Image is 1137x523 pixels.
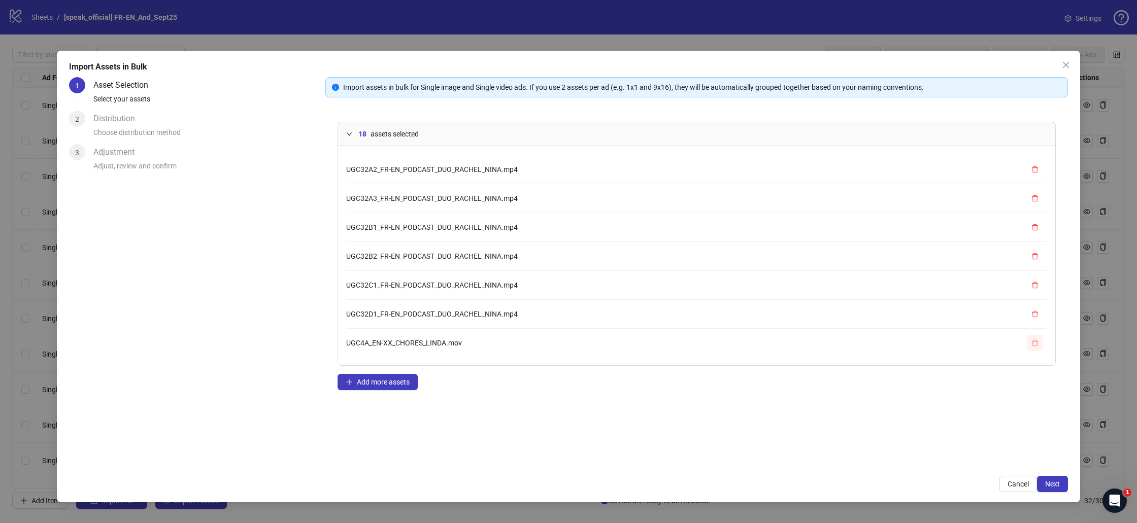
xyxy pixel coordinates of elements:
[346,378,353,386] span: plus
[338,374,418,390] button: Add more assets
[346,165,518,173] span: UGC32A2_FR-EN_PODCAST_DUO_RACHEL_NINA.mp4
[93,77,156,93] div: Asset Selection
[332,84,339,91] span: info-circle
[1045,480,1060,488] span: Next
[75,82,79,90] span: 1
[93,127,317,144] div: Choose distribution method
[1031,282,1039,289] span: delete
[75,149,79,157] span: 3
[1062,61,1070,69] span: close
[338,122,1055,146] div: 18assets selected
[346,310,518,318] span: UGC32D1_FR-EN_PODCAST_DUO_RACHEL_NINA.mp4
[357,378,410,386] span: Add more assets
[1123,489,1131,497] span: 1
[1031,166,1039,173] span: delete
[75,115,79,123] span: 2
[346,281,518,289] span: UGC32C1_FR-EN_PODCAST_DUO_RACHEL_NINA.mp4
[1031,224,1039,231] span: delete
[346,223,518,231] span: UGC32B1_FR-EN_PODCAST_DUO_RACHEL_NINA.mp4
[93,160,317,178] div: Adjust, review and confirm
[346,252,518,260] span: UGC32B2_FR-EN_PODCAST_DUO_RACHEL_NINA.mp4
[1031,195,1039,202] span: delete
[1037,476,1068,492] button: Next
[93,144,143,160] div: Adjustment
[346,194,518,202] span: UGC32A3_FR-EN_PODCAST_DUO_RACHEL_NINA.mp4
[93,111,143,127] div: Distribution
[1031,310,1039,318] span: delete
[1008,480,1029,488] span: Cancel
[358,128,366,140] span: 18
[346,339,462,347] span: UGC4A_EN-XX_CHORES_LINDA.mov
[1058,57,1074,73] button: Close
[371,128,419,140] span: assets selected
[69,61,1068,73] div: Import Assets in Bulk
[93,93,317,111] div: Select your assets
[1031,339,1039,346] span: delete
[999,476,1037,492] button: Cancel
[346,131,352,137] span: expanded
[343,82,1061,93] div: Import assets in bulk for Single image and Single video ads. If you use 2 assets per ad (e.g. 1x1...
[1102,489,1127,513] iframe: Intercom live chat
[1031,253,1039,260] span: delete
